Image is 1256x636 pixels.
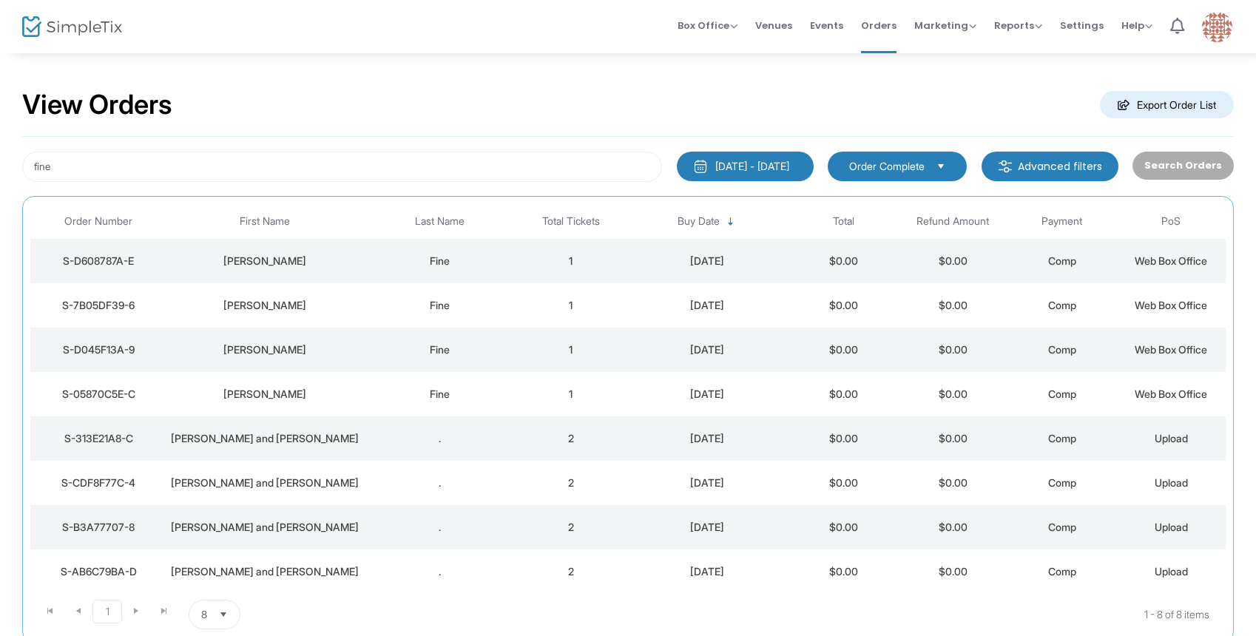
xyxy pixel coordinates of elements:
[34,298,163,313] div: S-7B05DF39-6
[1155,432,1188,444] span: Upload
[789,283,899,328] td: $0.00
[1048,299,1076,311] span: Comp
[170,342,359,357] div: Cynthia
[367,298,513,313] div: Fine
[367,254,513,268] div: Fine
[367,431,513,446] div: .
[170,387,359,402] div: Cynthia
[34,520,163,535] div: S-B3A77707-8
[201,607,207,622] span: 8
[1048,388,1076,400] span: Comp
[1121,18,1152,33] span: Help
[789,204,899,239] th: Total
[34,387,163,402] div: S-05870C5E-C
[1048,254,1076,267] span: Comp
[898,416,1007,461] td: $0.00
[678,18,737,33] span: Box Office
[170,254,359,268] div: Cynthia
[1135,299,1207,311] span: Web Box Office
[170,564,359,579] div: Elliott and Susan Fineman
[1048,521,1076,533] span: Comp
[898,328,1007,372] td: $0.00
[849,159,925,174] span: Order Complete
[516,328,626,372] td: 1
[789,549,899,594] td: $0.00
[898,204,1007,239] th: Refund Amount
[30,204,1226,594] div: Data table
[240,215,290,228] span: First Name
[994,18,1042,33] span: Reports
[415,215,465,228] span: Last Name
[34,476,163,490] div: S-CDF8F77C-4
[516,204,626,239] th: Total Tickets
[34,254,163,268] div: S-D608787A-E
[998,159,1013,174] img: filter
[1135,343,1207,356] span: Web Box Office
[715,159,789,174] div: [DATE] - [DATE]
[789,239,899,283] td: $0.00
[516,372,626,416] td: 1
[170,476,359,490] div: Elliott and Susan Fineman
[388,600,1209,629] kendo-pager-info: 1 - 8 of 8 items
[677,152,814,181] button: [DATE] - [DATE]
[367,342,513,357] div: Fine
[898,461,1007,505] td: $0.00
[34,431,163,446] div: S-313E21A8-C
[789,372,899,416] td: $0.00
[678,215,720,228] span: Buy Date
[629,564,785,579] div: 9/9/2025
[1155,476,1188,489] span: Upload
[1041,215,1082,228] span: Payment
[755,7,792,44] span: Venues
[1060,7,1104,44] span: Settings
[516,283,626,328] td: 1
[367,387,513,402] div: Fine
[693,159,708,174] img: monthly
[516,549,626,594] td: 2
[1155,565,1188,578] span: Upload
[898,239,1007,283] td: $0.00
[170,520,359,535] div: Elliott and Susan Fineman
[22,152,662,182] input: Search by name, email, phone, order number, ip address, or last 4 digits of card
[1048,343,1076,356] span: Comp
[914,18,976,33] span: Marketing
[789,328,899,372] td: $0.00
[629,476,785,490] div: 9/9/2025
[34,342,163,357] div: S-D045F13A-9
[367,564,513,579] div: .
[898,372,1007,416] td: $0.00
[789,416,899,461] td: $0.00
[810,7,843,44] span: Events
[1048,432,1076,444] span: Comp
[725,216,737,228] span: Sortable
[1155,521,1188,533] span: Upload
[1135,388,1207,400] span: Web Box Office
[1161,215,1181,228] span: PoS
[898,549,1007,594] td: $0.00
[629,298,785,313] div: 9/11/2025
[982,152,1118,181] m-button: Advanced filters
[516,239,626,283] td: 1
[367,520,513,535] div: .
[629,431,785,446] div: 9/9/2025
[898,505,1007,549] td: $0.00
[861,7,897,44] span: Orders
[516,505,626,549] td: 2
[789,505,899,549] td: $0.00
[629,520,785,535] div: 9/9/2025
[64,215,132,228] span: Order Number
[1048,565,1076,578] span: Comp
[22,89,172,121] h2: View Orders
[516,416,626,461] td: 2
[1048,476,1076,489] span: Comp
[92,600,122,623] span: Page 1
[34,564,163,579] div: S-AB6C79BA-D
[213,601,234,629] button: Select
[1135,254,1207,267] span: Web Box Office
[170,431,359,446] div: Elliott and Susan Fineman
[516,461,626,505] td: 2
[629,387,785,402] div: 9/11/2025
[789,461,899,505] td: $0.00
[1100,91,1234,118] m-button: Export Order List
[367,476,513,490] div: .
